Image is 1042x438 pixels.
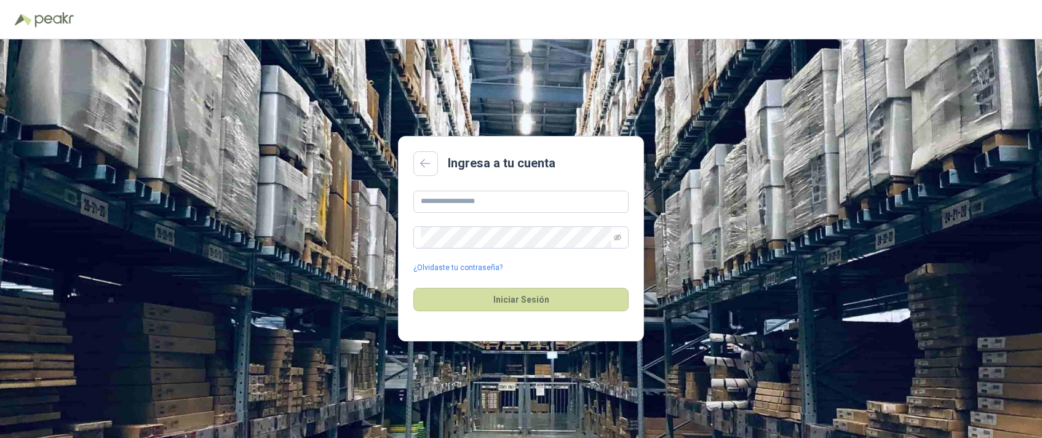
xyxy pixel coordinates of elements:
img: Peakr [34,12,74,27]
a: ¿Olvidaste tu contraseña? [413,262,503,274]
span: eye-invisible [614,234,621,241]
img: Logo [15,14,32,26]
button: Iniciar Sesión [413,288,629,311]
h2: Ingresa a tu cuenta [448,154,555,173]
